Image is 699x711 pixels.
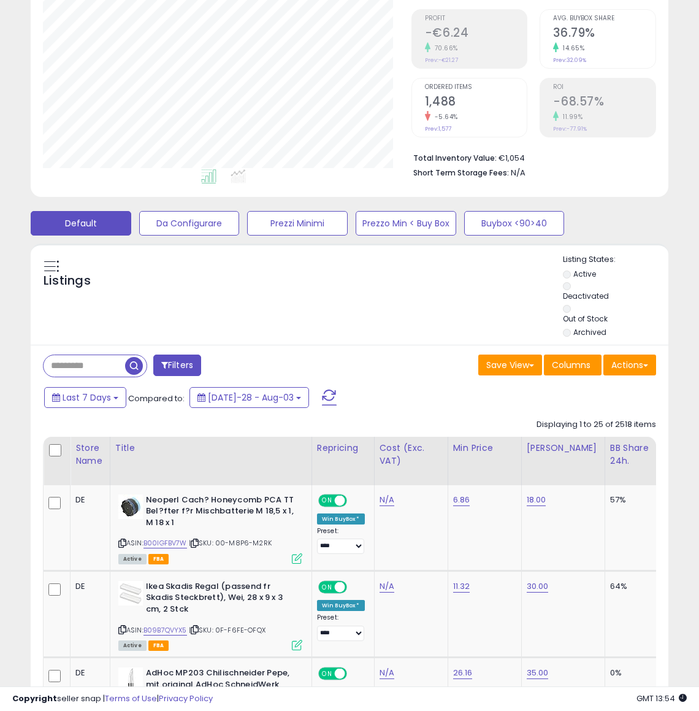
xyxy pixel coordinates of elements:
[553,84,655,91] span: ROI
[610,581,651,592] div: 64%
[159,693,213,704] a: Privacy Policy
[380,494,394,506] a: N/A
[636,693,687,704] span: 2025-08-11 13:54 GMT
[128,393,185,404] span: Compared to:
[610,667,651,678] div: 0%
[118,667,143,692] img: 31pRhjyTOtL._SL40_.jpg
[573,269,596,279] label: Active
[317,600,365,611] div: Win BuyBox *
[75,581,101,592] div: DE
[537,419,656,431] div: Displaying 1 to 25 of 2518 items
[118,581,143,605] img: 21iVBPrEreL._SL40_.jpg
[425,94,527,111] h2: 1,488
[413,150,647,164] li: €1,054
[573,327,606,337] label: Archived
[317,513,365,525] div: Win BuyBox *
[425,56,458,64] small: Prev: -€21.27
[63,391,111,404] span: Last 7 Days
[464,211,565,236] button: Buybox <90>40
[317,527,365,555] div: Preset:
[563,313,608,324] label: Out of Stock
[563,254,669,266] p: Listing States:
[453,494,470,506] a: 6.86
[118,494,302,563] div: ASIN:
[118,581,302,649] div: ASIN:
[553,125,587,133] small: Prev: -77.91%
[143,538,187,548] a: B00IGFBV7W
[453,580,470,593] a: 11.32
[189,387,309,408] button: [DATE]-28 - Aug-03
[118,554,147,564] span: All listings currently available for purchase on Amazon
[153,355,201,376] button: Filters
[75,442,105,467] div: Store Name
[115,442,307,455] div: Title
[425,84,527,91] span: Ordered Items
[356,211,456,236] button: Prezzo Min < Buy Box
[552,359,590,371] span: Columns
[317,613,365,641] div: Preset:
[553,56,586,64] small: Prev: 32.09%
[559,44,584,53] small: 14.65%
[610,494,651,505] div: 57%
[208,391,294,404] span: [DATE]-28 - Aug-03
[189,625,265,635] span: | SKU: 0F-F6FE-OFQX
[118,640,147,651] span: All listings currently available for purchase on Amazon
[527,442,600,455] div: [PERSON_NAME]
[148,554,169,564] span: FBA
[247,211,348,236] button: Prezzi Minimi
[453,667,473,679] a: 26.16
[345,582,365,592] span: OFF
[553,15,655,22] span: Avg. Buybox Share
[148,640,169,651] span: FBA
[544,355,602,375] button: Columns
[425,125,451,133] small: Prev: 1,577
[105,693,157,704] a: Terms of Use
[559,112,582,121] small: 11.99%
[380,442,443,467] div: Cost (Exc. VAT)
[319,582,335,592] span: ON
[380,580,394,593] a: N/A
[430,112,458,121] small: -5.64%
[478,355,542,375] button: Save View
[563,291,609,301] label: Deactivated
[75,667,101,678] div: DE
[430,44,458,53] small: 70.66%
[345,495,365,505] span: OFF
[425,26,527,42] h2: -€6.24
[75,494,101,505] div: DE
[317,442,369,455] div: Repricing
[527,494,546,506] a: 18.00
[553,94,655,111] h2: -68.57%
[453,442,516,455] div: Min Price
[146,667,295,705] b: AdHoc MP203 Chilischneider Pepe, mit original AdHoc SchneidWerk, Edelstahl/Acryl,
[44,387,126,408] button: Last 7 Days
[12,693,57,704] strong: Copyright
[31,211,131,236] button: Default
[12,693,213,705] div: seller snap | |
[527,580,549,593] a: 30.00
[553,26,655,42] h2: 36.79%
[319,669,335,679] span: ON
[118,494,143,519] img: 41WYW+XeKbL._SL40_.jpg
[527,667,549,679] a: 35.00
[610,442,655,467] div: BB Share 24h.
[319,495,335,505] span: ON
[380,667,394,679] a: N/A
[139,211,240,236] button: Da Configurare
[146,494,295,532] b: Neoperl Cach? Honeycomb PCA TT Bel?fter f?r Mischbatterie M 18,5 x 1, M 18 x 1
[413,167,509,178] b: Short Term Storage Fees:
[189,538,272,548] span: | SKU: 00-M8P6-M2RK
[425,15,527,22] span: Profit
[143,625,187,636] a: B09B7QVYX5
[413,153,497,163] b: Total Inventory Value:
[146,581,295,618] b: Ikea Skadis Regal (passend fr Skadis Steckbrett), Wei, 28 x 9 x 3 cm, 2 Stck
[44,272,91,290] h5: Listings
[345,669,365,679] span: OFF
[603,355,656,375] button: Actions
[511,167,525,179] span: N/A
